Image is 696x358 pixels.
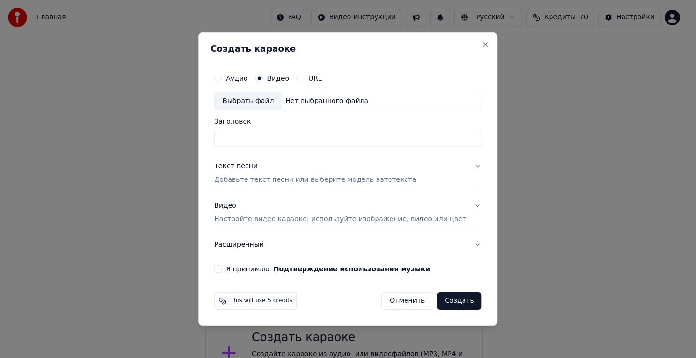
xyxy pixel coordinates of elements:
div: Нет выбранного файла [281,96,372,106]
label: Аудио [226,75,247,82]
div: Видео [214,201,466,224]
span: This will use 5 credits [230,297,292,305]
button: Расширенный [214,232,481,257]
label: Я принимаю [226,266,430,272]
p: Добавьте текст песни или выберите модель автотекста [214,175,416,185]
div: Текст песни [214,162,258,171]
button: Отменить [381,292,433,310]
button: Создать [437,292,481,310]
label: URL [308,75,322,82]
h2: Создать караоке [210,45,485,53]
button: ВидеоНастройте видео караоке: используйте изображение, видео или цвет [214,193,481,232]
label: Заголовок [214,118,481,125]
div: Выбрать файл [215,92,281,110]
button: Текст песниДобавьте текст песни или выберите модель автотекста [214,154,481,193]
button: Я принимаю [274,266,430,272]
p: Настройте видео караоке: используйте изображение, видео или цвет [214,214,466,224]
label: Видео [267,75,289,82]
